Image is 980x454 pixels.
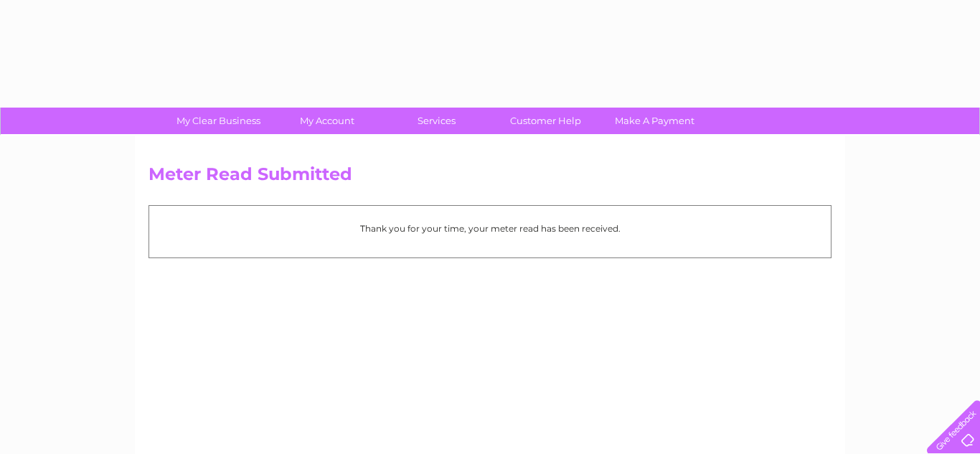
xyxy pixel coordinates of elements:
[486,108,605,134] a: Customer Help
[159,108,278,134] a: My Clear Business
[377,108,496,134] a: Services
[595,108,714,134] a: Make A Payment
[268,108,387,134] a: My Account
[149,164,831,191] h2: Meter Read Submitted
[156,222,824,235] p: Thank you for your time, your meter read has been received.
